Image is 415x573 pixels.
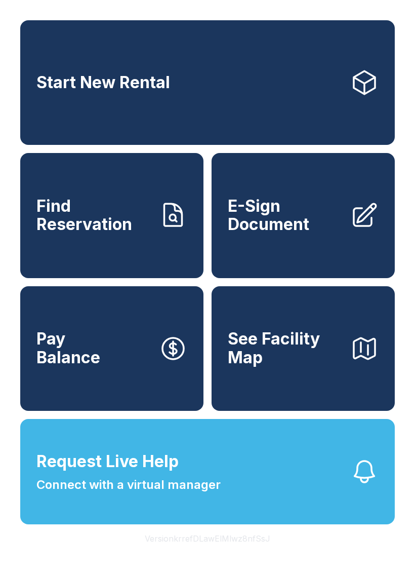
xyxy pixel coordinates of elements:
button: See Facility Map [212,286,395,411]
span: Pay Balance [36,330,100,367]
button: PayBalance [20,286,203,411]
button: VersionkrrefDLawElMlwz8nfSsJ [137,524,278,553]
span: Request Live Help [36,449,179,474]
span: E-Sign Document [228,197,342,234]
a: Start New Rental [20,20,395,145]
button: Request Live HelpConnect with a virtual manager [20,419,395,524]
span: Start New Rental [36,73,170,92]
a: Find Reservation [20,153,203,278]
span: Connect with a virtual manager [36,476,221,494]
span: See Facility Map [228,330,342,367]
a: E-Sign Document [212,153,395,278]
span: Find Reservation [36,197,151,234]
